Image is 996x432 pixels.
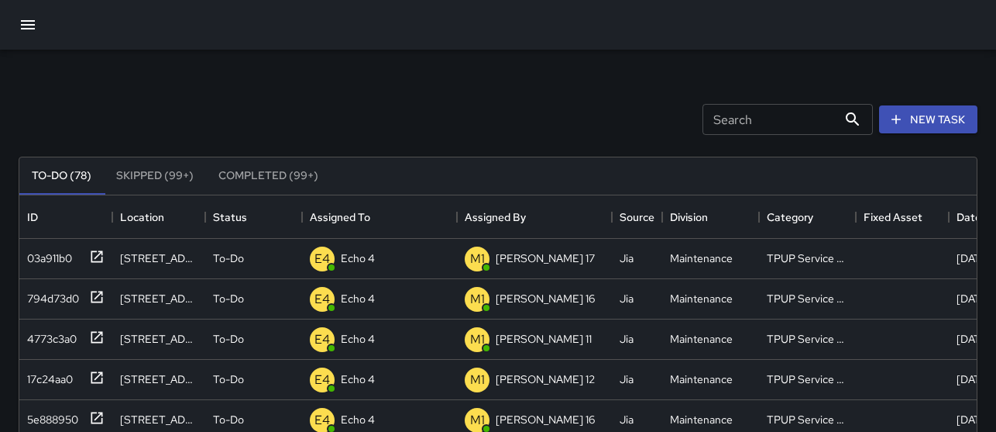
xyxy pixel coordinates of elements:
[620,251,634,266] div: Jia
[21,365,73,387] div: 17c24aa0
[879,105,977,134] button: New Task
[104,157,206,195] button: Skipped (99+)
[213,372,244,387] p: To-Do
[620,195,654,239] div: Source
[496,291,595,306] p: [PERSON_NAME] 16
[314,250,330,268] p: E4
[670,251,733,266] div: Maintenance
[310,195,370,239] div: Assigned To
[759,195,856,239] div: Category
[120,331,197,347] div: 2401 Valdez Street
[27,195,38,239] div: ID
[496,372,595,387] p: [PERSON_NAME] 12
[864,195,922,239] div: Fixed Asset
[341,291,375,306] p: Echo 4
[120,291,197,306] div: 901 Franklin Street
[620,412,634,427] div: Jia
[620,291,634,306] div: Jia
[314,330,330,349] p: E4
[302,195,457,239] div: Assigned To
[341,412,375,427] p: Echo 4
[457,195,612,239] div: Assigned By
[670,195,708,239] div: Division
[19,157,104,195] button: To-Do (78)
[496,251,595,266] p: [PERSON_NAME] 17
[213,412,244,427] p: To-Do
[470,330,485,349] p: M1
[620,372,634,387] div: Jia
[670,372,733,387] div: Maintenance
[496,412,595,427] p: [PERSON_NAME] 16
[670,412,733,427] div: Maintenance
[620,331,634,347] div: Jia
[662,195,759,239] div: Division
[341,331,375,347] p: Echo 4
[21,285,79,306] div: 794d73d0
[213,195,247,239] div: Status
[856,195,949,239] div: Fixed Asset
[767,372,848,387] div: TPUP Service Requested
[21,325,77,347] div: 4773c3a0
[213,251,244,266] p: To-Do
[767,195,813,239] div: Category
[19,195,112,239] div: ID
[470,411,485,430] p: M1
[314,371,330,389] p: E4
[612,195,662,239] div: Source
[670,331,733,347] div: Maintenance
[465,195,526,239] div: Assigned By
[120,372,197,387] div: 1703 Telegraph Avenue
[120,195,164,239] div: Location
[767,251,848,266] div: TPUP Service Requested
[767,412,848,427] div: TPUP Service Requested
[314,411,330,430] p: E4
[213,331,244,347] p: To-Do
[767,331,848,347] div: TPUP Service Requested
[314,290,330,309] p: E4
[767,291,848,306] div: TPUP Service Requested
[206,157,331,195] button: Completed (99+)
[496,331,592,347] p: [PERSON_NAME] 11
[112,195,205,239] div: Location
[21,406,78,427] div: 5e888950
[120,251,197,266] div: 2295 Broadway
[470,371,485,389] p: M1
[205,195,302,239] div: Status
[670,291,733,306] div: Maintenance
[341,251,375,266] p: Echo 4
[21,244,72,266] div: 03a911b0
[213,291,244,306] p: To-Do
[470,250,485,268] p: M1
[341,372,375,387] p: Echo 4
[120,412,197,427] div: 401 9th Street
[470,290,485,309] p: M1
